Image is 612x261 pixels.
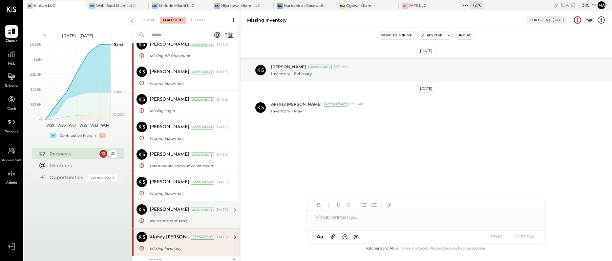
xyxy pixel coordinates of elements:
[214,3,220,9] div: HM
[39,117,42,122] text: 0
[101,123,109,128] text: W34
[150,108,226,114] div: Missing Login
[114,90,124,94] text: Labor
[5,129,19,135] span: Vendors
[216,97,228,102] div: [DATE]
[27,3,33,9] div: KL
[378,31,415,39] button: Move to for me
[30,87,42,92] text: $25.5K
[150,80,226,87] div: Missing Statement
[351,232,361,241] button: @
[152,3,158,9] div: MM
[57,123,65,128] text: W30
[216,125,228,130] div: [DATE]
[216,207,228,212] div: [DATE]
[2,158,22,164] span: Accountant
[79,123,87,128] text: W32
[114,42,124,47] text: Sales
[33,57,42,62] text: $51K
[191,235,214,240] div: Accountant
[455,31,475,39] button: Unflag
[160,17,186,24] div: For Client
[7,106,16,112] span: Cash
[150,245,226,252] div: Missing Inventory
[277,3,283,9] div: Na
[46,123,54,128] text: W29
[188,17,208,24] div: Closed
[50,151,96,157] div: Requests
[114,112,125,117] text: COGS
[159,3,194,9] div: Midorie Miami LLC
[30,42,42,47] text: $63.8K
[6,38,18,44] span: Queue
[402,3,408,9] div: JL
[598,1,605,9] button: Ma
[60,133,96,138] div: Contribution Margin
[385,201,393,209] button: Add URL
[89,3,95,9] div: WS
[271,64,306,70] span: [PERSON_NAME]
[417,47,435,55] div: [DATE]
[315,201,323,209] button: Bold
[31,102,42,107] text: $12.8K
[191,97,214,102] div: Accountant
[150,151,189,158] div: [PERSON_NAME]
[320,233,323,240] span: a
[0,25,23,44] a: Queue
[512,232,538,241] button: INTERNAL
[191,125,214,130] div: Accountant
[409,3,426,9] div: JAFS LLC
[590,3,596,7] span: pm
[150,41,189,48] div: [PERSON_NAME]
[271,101,322,107] span: Akshay [PERSON_NAME]
[344,201,353,209] button: Strikethrough
[0,48,23,67] a: P&L
[333,64,348,70] span: 8:39 AM
[470,1,483,9] div: + 276
[191,42,214,47] div: Accountant
[216,42,228,47] div: [DATE]
[0,167,23,186] a: Admin
[150,179,189,186] div: [PERSON_NAME]
[50,162,114,169] div: Mentions
[0,116,23,135] a: Vendors
[34,3,55,9] div: KinKan LLC
[50,133,56,138] div: +
[530,18,550,22] div: For Client
[8,61,15,67] span: P&L
[349,102,364,107] span: 8:59 AM
[50,174,84,181] div: Opportunities
[96,3,136,9] div: Wabi Sabi Miami LLC
[50,33,106,38] div: [DATE] - [DATE]
[150,218,226,224] div: Inkind sale is missing
[30,72,42,77] text: $38.3K
[150,96,189,103] div: [PERSON_NAME]
[553,2,559,9] div: copy link
[150,190,226,197] div: Missing Statement
[353,233,359,240] span: @
[247,17,287,23] div: Missing Inventory
[417,85,435,93] div: [DATE]
[360,201,368,209] button: Unordered List
[216,180,228,185] div: [DATE]
[561,2,596,8] div: [DATE]
[334,201,343,209] button: Underline
[308,65,332,69] div: Accountant
[90,123,98,128] text: W33
[553,18,564,22] div: [DATE]
[346,3,372,9] div: Ogawa Miami
[216,70,228,75] div: [DATE]
[150,69,189,75] div: [PERSON_NAME]
[109,150,117,158] div: 30
[216,152,228,157] div: [DATE]
[284,3,326,9] div: Narbona at Cocowalk LLC
[221,3,261,9] div: Hiyakawa Miami LLC
[150,135,226,142] div: Missing Statement
[0,93,23,112] a: Cash
[191,152,214,157] div: Accountant
[369,201,378,209] button: Ordered List
[99,150,107,158] div: 10
[315,233,325,240] button: Aa
[271,71,312,76] p: Inventory - February
[150,207,189,213] div: [PERSON_NAME]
